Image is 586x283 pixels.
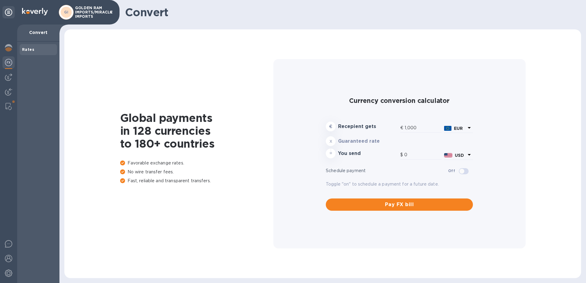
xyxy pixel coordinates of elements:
[120,111,273,150] h1: Global payments in 128 currencies to 180+ countries
[326,198,473,211] button: Pay FX bill
[22,47,34,52] b: Rates
[120,169,273,175] p: No wire transfer fees.
[75,6,106,19] p: GOLDEN RAM IMPORTS/MIRACLE IMPORTS
[125,6,576,19] h1: Convert
[326,97,473,104] h2: Currency conversion calculator
[338,151,398,157] h3: You send
[338,138,398,144] h3: Guaranteed rate
[404,150,442,160] input: Amount
[405,123,442,133] input: Amount
[5,59,12,66] img: Foreign exchange
[326,168,448,174] p: Schedule payment
[400,123,405,133] div: €
[2,6,15,18] div: Unpin categories
[338,124,398,130] h3: Recepient gets
[331,201,468,208] span: Pay FX bill
[326,181,473,187] p: Toggle "on" to schedule a payment for a future date.
[326,149,336,158] div: =
[329,124,332,129] strong: €
[22,8,48,15] img: Logo
[120,178,273,184] p: Fast, reliable and transparent transfers.
[448,168,455,173] b: Off
[444,153,452,157] img: USD
[455,153,464,158] b: USD
[326,136,336,146] div: x
[64,10,69,14] b: GI
[120,160,273,166] p: Favorable exchange rates.
[454,126,463,131] b: EUR
[22,29,55,36] p: Convert
[400,150,404,160] div: $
